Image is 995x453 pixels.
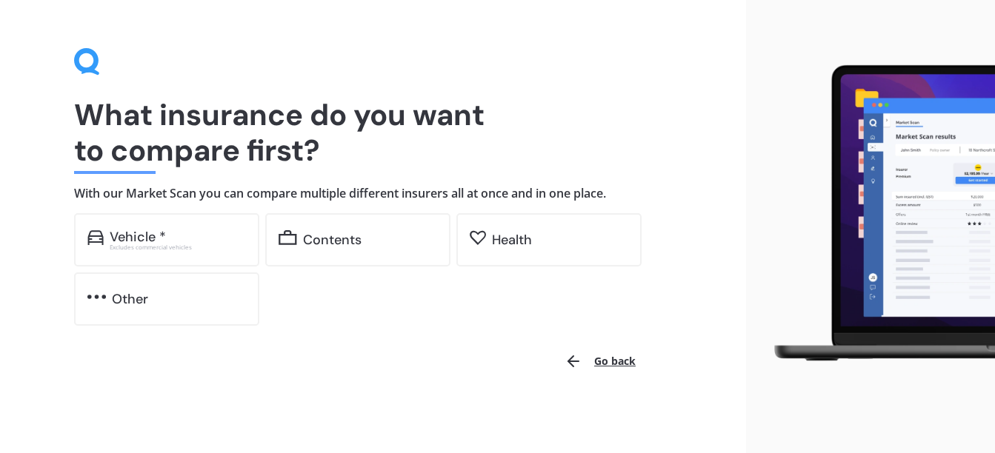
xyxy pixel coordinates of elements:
img: health.62746f8bd298b648b488.svg [470,230,486,245]
div: Vehicle * [110,229,166,244]
button: Go back [556,343,645,379]
h1: What insurance do you want to compare first? [74,97,672,168]
img: content.01f40a52572271636b6f.svg [279,230,297,245]
img: other.81dba5aafe580aa69f38.svg [87,289,106,304]
div: Contents [303,232,362,247]
img: car.f15378c7a67c060ca3f3.svg [87,230,104,245]
img: laptop.webp [758,58,995,369]
h4: With our Market Scan you can compare multiple different insurers all at once and in one place. [74,186,672,201]
div: Excludes commercial vehicles [110,244,246,250]
div: Health [492,232,532,247]
div: Other [112,292,148,306]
